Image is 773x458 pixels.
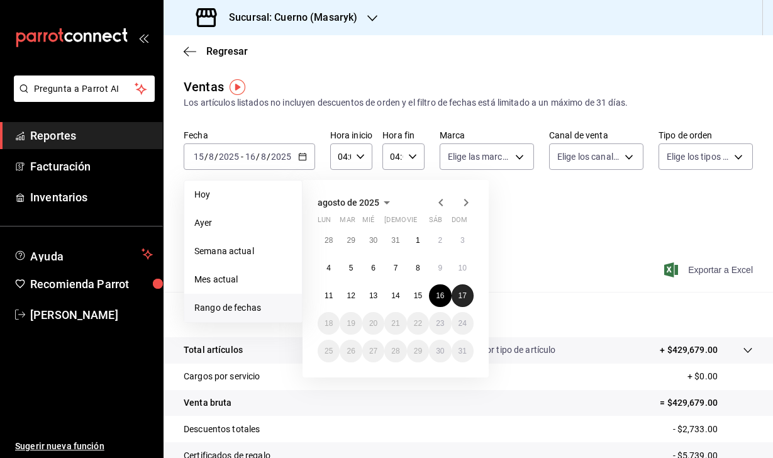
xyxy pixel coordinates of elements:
[318,284,340,307] button: 11 de agosto de 2025
[347,236,355,245] abbr: 29 de julio de 2025
[407,257,429,279] button: 8 de agosto de 2025
[384,284,406,307] button: 14 de agosto de 2025
[194,216,292,230] span: Ayer
[416,264,420,272] abbr: 8 de agosto de 2025
[318,216,331,229] abbr: lunes
[30,189,153,206] span: Inventarios
[193,152,204,162] input: --
[347,319,355,328] abbr: 19 de agosto de 2025
[440,131,534,140] label: Marca
[330,131,372,140] label: Hora inicio
[230,79,245,95] img: Tooltip marker
[15,440,153,453] span: Sugerir nueva función
[340,340,362,362] button: 26 de agosto de 2025
[660,396,753,410] p: = $429,679.00
[429,216,442,229] abbr: sábado
[459,264,467,272] abbr: 10 de agosto de 2025
[325,319,333,328] abbr: 18 de agosto de 2025
[34,82,135,96] span: Pregunta a Parrot AI
[429,229,451,252] button: 2 de agosto de 2025
[184,396,231,410] p: Venta bruta
[184,96,753,109] div: Los artículos listados no incluyen descuentos de orden y el filtro de fechas está limitado a un m...
[384,229,406,252] button: 31 de julio de 2025
[362,312,384,335] button: 20 de agosto de 2025
[325,291,333,300] abbr: 11 de agosto de 2025
[325,347,333,355] abbr: 25 de agosto de 2025
[448,150,511,163] span: Elige las marcas
[407,340,429,362] button: 29 de agosto de 2025
[362,257,384,279] button: 6 de agosto de 2025
[369,236,377,245] abbr: 30 de julio de 2025
[459,347,467,355] abbr: 31 de agosto de 2025
[659,131,753,140] label: Tipo de orden
[416,236,420,245] abbr: 1 de agosto de 2025
[340,257,362,279] button: 5 de agosto de 2025
[347,347,355,355] abbr: 26 de agosto de 2025
[318,340,340,362] button: 25 de agosto de 2025
[206,45,248,57] span: Regresar
[219,10,357,25] h3: Sucursal: Cuerno (Masaryk)
[452,257,474,279] button: 10 de agosto de 2025
[384,216,459,229] abbr: jueves
[452,229,474,252] button: 3 de agosto de 2025
[687,370,753,383] p: + $0.00
[394,264,398,272] abbr: 7 de agosto de 2025
[391,236,399,245] abbr: 31 de julio de 2025
[414,347,422,355] abbr: 29 de agosto de 2025
[194,245,292,258] span: Semana actual
[452,312,474,335] button: 24 de agosto de 2025
[184,131,315,140] label: Fecha
[138,33,148,43] button: open_drawer_menu
[384,312,406,335] button: 21 de agosto de 2025
[340,284,362,307] button: 12 de agosto de 2025
[371,264,375,272] abbr: 6 de agosto de 2025
[326,264,331,272] abbr: 4 de agosto de 2025
[384,257,406,279] button: 7 de agosto de 2025
[30,306,153,323] span: [PERSON_NAME]
[184,77,224,96] div: Ventas
[30,127,153,144] span: Reportes
[184,343,243,357] p: Total artículos
[184,45,248,57] button: Regresar
[256,152,260,162] span: /
[452,340,474,362] button: 31 de agosto de 2025
[660,343,718,357] p: + $429,679.00
[407,229,429,252] button: 1 de agosto de 2025
[460,236,465,245] abbr: 3 de agosto de 2025
[667,150,730,163] span: Elige los tipos de orden
[362,340,384,362] button: 27 de agosto de 2025
[436,319,444,328] abbr: 23 de agosto de 2025
[438,236,442,245] abbr: 2 de agosto de 2025
[260,152,267,162] input: --
[208,152,214,162] input: --
[382,131,425,140] label: Hora fin
[407,284,429,307] button: 15 de agosto de 2025
[673,423,753,436] p: - $2,733.00
[429,340,451,362] button: 30 de agosto de 2025
[194,273,292,286] span: Mes actual
[391,319,399,328] abbr: 21 de agosto de 2025
[340,216,355,229] abbr: martes
[362,229,384,252] button: 30 de julio de 2025
[325,236,333,245] abbr: 28 de julio de 2025
[459,319,467,328] abbr: 24 de agosto de 2025
[218,152,240,162] input: ----
[436,347,444,355] abbr: 30 de agosto de 2025
[349,264,353,272] abbr: 5 de agosto de 2025
[557,150,620,163] span: Elige los canales de venta
[429,312,451,335] button: 23 de agosto de 2025
[369,291,377,300] abbr: 13 de agosto de 2025
[204,152,208,162] span: /
[369,347,377,355] abbr: 27 de agosto de 2025
[369,319,377,328] abbr: 20 de agosto de 2025
[194,301,292,315] span: Rango de fechas
[362,284,384,307] button: 13 de agosto de 2025
[384,340,406,362] button: 28 de agosto de 2025
[436,291,444,300] abbr: 16 de agosto de 2025
[407,312,429,335] button: 22 de agosto de 2025
[452,284,474,307] button: 17 de agosto de 2025
[270,152,292,162] input: ----
[318,312,340,335] button: 18 de agosto de 2025
[452,216,467,229] abbr: domingo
